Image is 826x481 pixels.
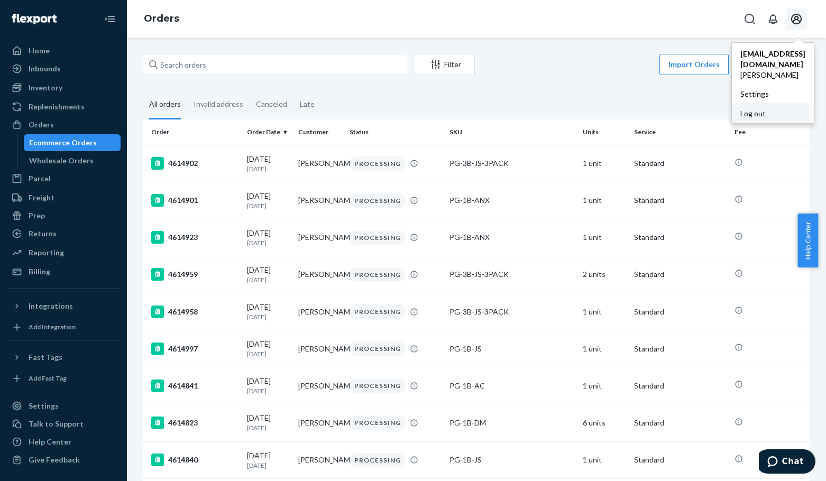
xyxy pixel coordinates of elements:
[579,293,630,330] td: 1 unit
[29,437,71,447] div: Help Center
[634,269,726,280] p: Standard
[151,231,238,244] div: 4614923
[6,189,121,206] a: Freight
[579,119,630,145] th: Units
[730,119,810,145] th: Fee
[449,307,574,317] div: PG-3B-JS-3PACK
[151,306,238,318] div: 4614958
[350,341,406,356] div: PROCESSING
[6,60,121,77] a: Inbounds
[759,449,815,476] iframe: Opens a widget where you can chat to one of our agents
[350,156,406,171] div: PROCESSING
[634,232,726,243] p: Standard
[247,312,290,321] p: [DATE]
[151,454,238,466] div: 4614840
[247,423,290,432] p: [DATE]
[151,343,238,355] div: 4614997
[247,302,290,321] div: [DATE]
[29,45,50,56] div: Home
[786,8,807,30] button: Open account menu
[247,376,290,395] div: [DATE]
[634,195,726,206] p: Standard
[449,269,574,280] div: PG-3B-JS-3PACK
[24,134,121,151] a: Ecommerce Orders
[449,232,574,243] div: PG-1B-ANX
[579,404,630,441] td: 6 units
[29,192,54,203] div: Freight
[732,104,811,123] div: Log out
[294,219,345,256] td: [PERSON_NAME]
[29,228,57,239] div: Returns
[6,225,121,242] a: Returns
[6,397,121,414] a: Settings
[151,157,238,170] div: 4614902
[634,381,726,391] p: Standard
[6,415,121,432] button: Talk to Support
[449,344,574,354] div: PG-1B-JS
[143,54,407,75] input: Search orders
[24,152,121,169] a: Wholesale Orders
[151,380,238,392] div: 4614841
[247,386,290,395] p: [DATE]
[144,13,179,24] a: Orders
[243,119,294,145] th: Order Date
[294,404,345,441] td: [PERSON_NAME]
[29,352,62,363] div: Fast Tags
[29,137,97,148] div: Ecommerce Orders
[29,301,73,311] div: Integrations
[247,450,290,470] div: [DATE]
[151,194,238,207] div: 4614901
[449,455,574,465] div: PG-1B-JS
[6,319,121,336] a: Add Integration
[445,119,579,145] th: SKU
[151,268,238,281] div: 4614959
[247,201,290,210] p: [DATE]
[29,322,76,331] div: Add Integration
[294,256,345,293] td: [PERSON_NAME]
[151,417,238,429] div: 4614823
[294,182,345,219] td: [PERSON_NAME]
[29,173,51,184] div: Parcel
[350,378,406,393] div: PROCESSING
[630,119,730,145] th: Service
[579,256,630,293] td: 2 units
[247,164,290,173] p: [DATE]
[740,70,805,80] span: [PERSON_NAME]
[449,158,574,169] div: PG-3B-JS-3PACK
[12,14,57,24] img: Flexport logo
[143,119,243,145] th: Order
[449,418,574,428] div: PG-1B-DM
[29,63,61,74] div: Inbounds
[732,85,814,104] div: Settings
[634,418,726,428] p: Standard
[135,4,188,34] ol: breadcrumbs
[29,266,50,277] div: Billing
[247,349,290,358] p: [DATE]
[6,263,121,280] a: Billing
[29,374,67,383] div: Add Fast Tag
[298,127,341,136] div: Customer
[6,116,121,133] a: Orders
[6,170,121,187] a: Parcel
[350,193,406,208] div: PROCESSING
[797,214,818,267] button: Help Center
[29,101,85,112] div: Replenishments
[350,230,406,245] div: PROCESSING
[247,191,290,210] div: [DATE]
[6,370,121,387] a: Add Fast Tag
[634,158,726,169] p: Standard
[6,451,121,468] button: Give Feedback
[149,90,181,119] div: All orders
[579,367,630,404] td: 1 unit
[6,349,121,366] button: Fast Tags
[247,238,290,247] p: [DATE]
[6,42,121,59] a: Home
[247,228,290,247] div: [DATE]
[579,330,630,367] td: 1 unit
[6,244,121,261] a: Reporting
[99,8,121,30] button: Close Navigation
[579,219,630,256] td: 1 unit
[29,401,59,411] div: Settings
[294,293,345,330] td: [PERSON_NAME]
